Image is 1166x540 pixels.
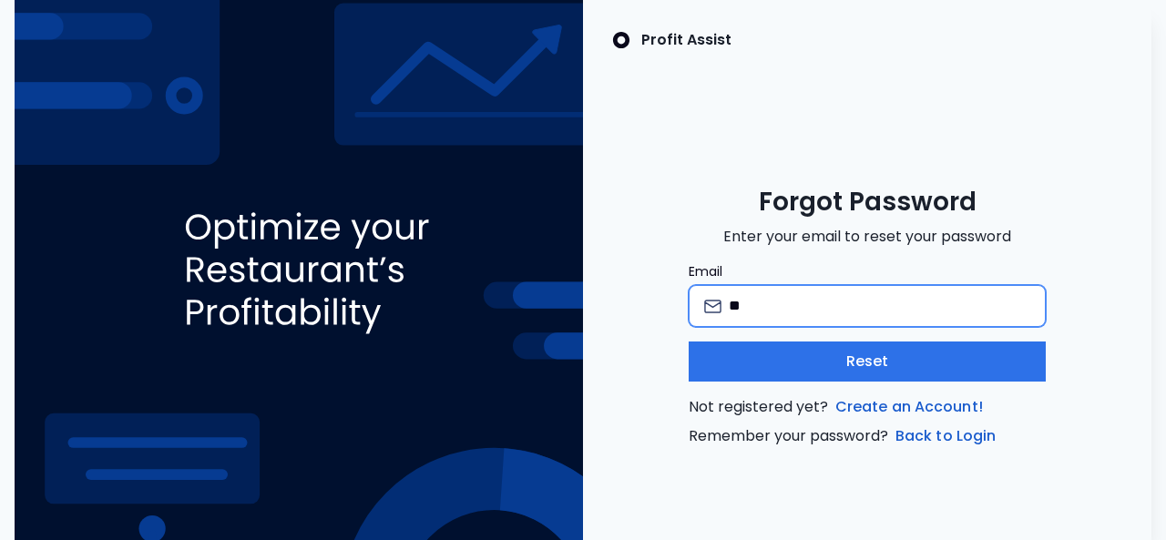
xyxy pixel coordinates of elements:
a: Back to Login [892,425,999,447]
span: Reset [846,351,889,372]
img: SpotOn Logo [612,29,630,51]
span: Email [689,262,722,280]
span: Remember your password? [689,425,1046,447]
span: Forgot Password [759,186,977,219]
a: Create an Account! [832,396,987,418]
p: Profit Assist [641,29,731,51]
span: Not registered yet? [689,396,1046,418]
button: Reset [689,341,1046,382]
img: email [704,300,721,313]
span: Enter your email to reset your password [723,226,1011,248]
